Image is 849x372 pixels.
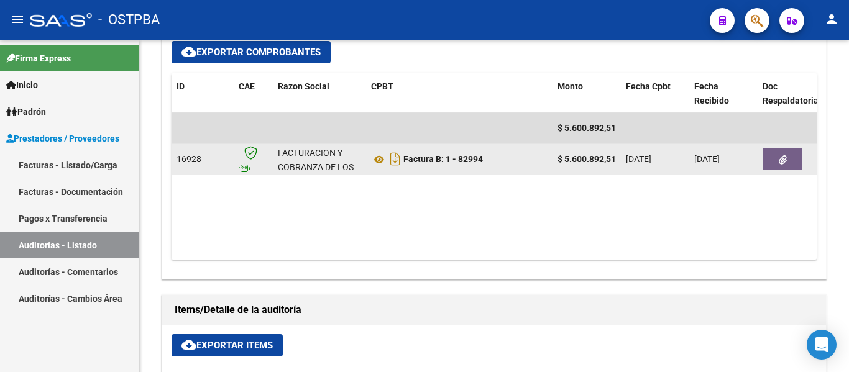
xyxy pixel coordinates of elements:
[234,73,273,114] datatable-header-cell: CAE
[558,154,616,164] strong: $ 5.600.892,51
[626,154,651,164] span: [DATE]
[181,340,273,351] span: Exportar Items
[763,81,819,106] span: Doc Respaldatoria
[558,81,583,91] span: Monto
[6,132,119,145] span: Prestadores / Proveedores
[694,81,729,106] span: Fecha Recibido
[177,154,201,164] span: 16928
[273,73,366,114] datatable-header-cell: Razon Social
[181,44,196,59] mat-icon: cloud_download
[6,52,71,65] span: Firma Express
[403,155,483,165] strong: Factura B: 1 - 82994
[278,81,329,91] span: Razon Social
[177,81,185,91] span: ID
[758,73,832,114] datatable-header-cell: Doc Respaldatoria
[807,330,837,360] div: Open Intercom Messenger
[694,154,720,164] span: [DATE]
[181,47,321,58] span: Exportar Comprobantes
[553,73,621,114] datatable-header-cell: Monto
[6,105,46,119] span: Padrón
[172,334,283,356] button: Exportar Items
[98,6,160,34] span: - OSTPBA
[6,78,38,92] span: Inicio
[181,337,196,352] mat-icon: cloud_download
[558,123,616,133] span: $ 5.600.892,51
[387,149,403,169] i: Descargar documento
[626,81,671,91] span: Fecha Cpbt
[824,12,839,27] mat-icon: person
[371,81,393,91] span: CPBT
[278,146,361,202] div: FACTURACION Y COBRANZA DE LOS EFECTORES PUBLICOS S.E.
[689,73,758,114] datatable-header-cell: Fecha Recibido
[366,73,553,114] datatable-header-cell: CPBT
[172,73,234,114] datatable-header-cell: ID
[172,41,331,63] button: Exportar Comprobantes
[621,73,689,114] datatable-header-cell: Fecha Cpbt
[175,300,814,320] h1: Items/Detalle de la auditoría
[239,81,255,91] span: CAE
[10,12,25,27] mat-icon: menu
